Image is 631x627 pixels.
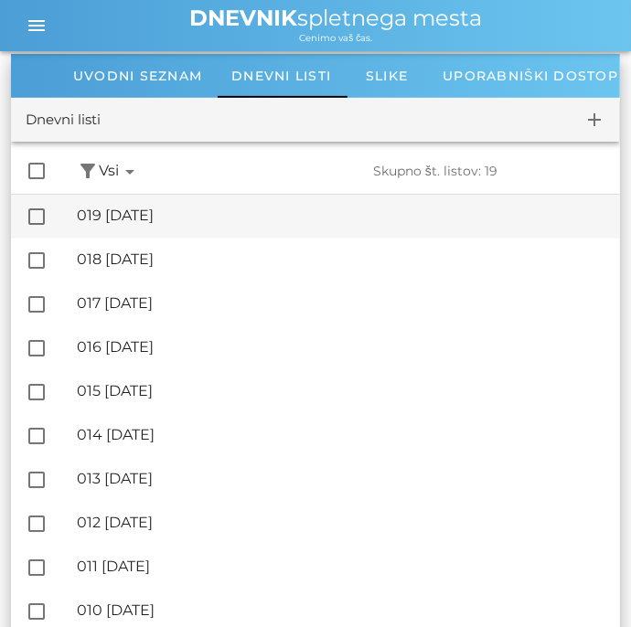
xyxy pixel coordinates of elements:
[297,5,482,31] font: spletnega mesta
[77,250,154,268] font: 018 [DATE]
[77,294,153,312] font: 017 [DATE]
[189,5,297,31] font: DNEVNIK
[77,514,153,531] font: 012 [DATE]
[299,32,372,44] font: Cenimo vaš čas.
[77,558,150,575] font: 011 [DATE]
[373,163,497,179] font: Skupno št. listov: 19
[77,382,153,399] font: 015 [DATE]
[77,207,154,224] font: 019 [DATE]
[77,338,154,356] font: 016 [DATE]
[366,68,408,84] font: Slike
[77,601,155,619] font: 010 [DATE]
[26,111,101,128] font: Dnevni listi
[77,160,99,183] button: filter_alt
[99,162,119,179] font: Vsi
[73,68,202,84] font: Uvodni seznam
[583,109,605,131] i: add
[119,161,141,183] i: arrow_drop_down
[368,430,631,627] iframe: Pripomoček za klepet
[443,68,618,84] font: Uporabniški dostop
[26,15,48,37] i: menu
[231,68,331,84] font: Dnevni listi
[77,426,155,443] font: 014 [DATE]
[77,470,153,487] font: 013 [DATE]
